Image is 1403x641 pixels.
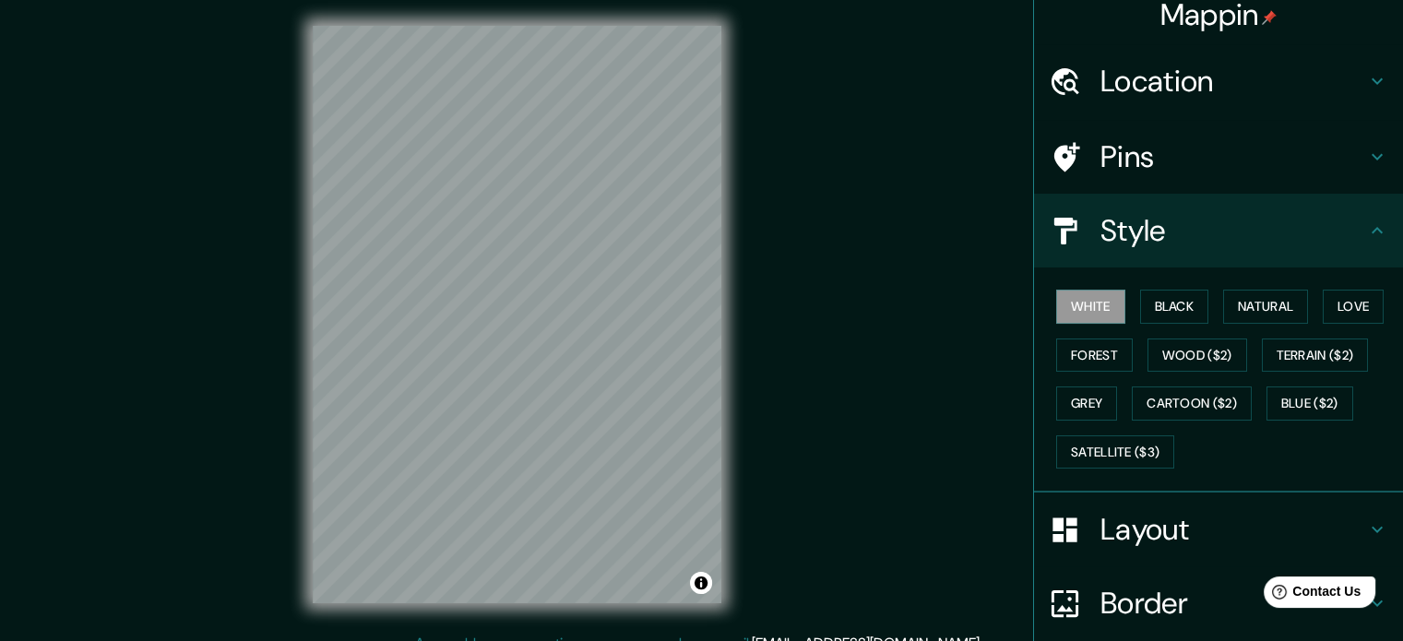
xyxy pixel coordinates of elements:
button: White [1056,290,1125,324]
button: Grey [1056,386,1117,421]
div: Pins [1034,120,1403,194]
button: Natural [1223,290,1308,324]
button: Forest [1056,338,1133,373]
button: Satellite ($3) [1056,435,1174,469]
button: Terrain ($2) [1262,338,1369,373]
h4: Style [1100,212,1366,249]
button: Love [1323,290,1384,324]
button: Cartoon ($2) [1132,386,1252,421]
img: pin-icon.png [1262,10,1277,25]
div: Style [1034,194,1403,267]
button: Wood ($2) [1147,338,1247,373]
h4: Border [1100,585,1366,622]
div: Location [1034,44,1403,118]
div: Border [1034,566,1403,640]
h4: Layout [1100,511,1366,548]
h4: Pins [1100,138,1366,175]
canvas: Map [313,26,721,603]
iframe: Help widget launcher [1239,569,1383,621]
button: Black [1140,290,1209,324]
div: Layout [1034,493,1403,566]
h4: Location [1100,63,1366,100]
button: Toggle attribution [690,572,712,594]
button: Blue ($2) [1266,386,1353,421]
